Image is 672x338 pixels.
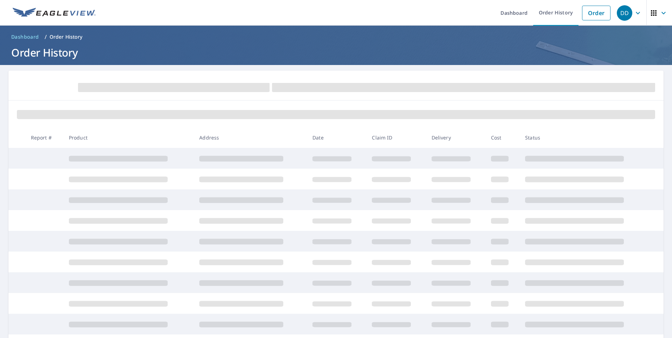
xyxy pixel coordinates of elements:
[8,31,664,43] nav: breadcrumb
[582,6,610,20] a: Order
[519,127,650,148] th: Status
[11,33,39,40] span: Dashboard
[63,127,194,148] th: Product
[13,8,96,18] img: EV Logo
[366,127,426,148] th: Claim ID
[617,5,632,21] div: DD
[50,33,83,40] p: Order History
[485,127,519,148] th: Cost
[8,45,664,60] h1: Order History
[8,31,42,43] a: Dashboard
[25,127,63,148] th: Report #
[45,33,47,41] li: /
[426,127,485,148] th: Delivery
[307,127,366,148] th: Date
[194,127,307,148] th: Address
